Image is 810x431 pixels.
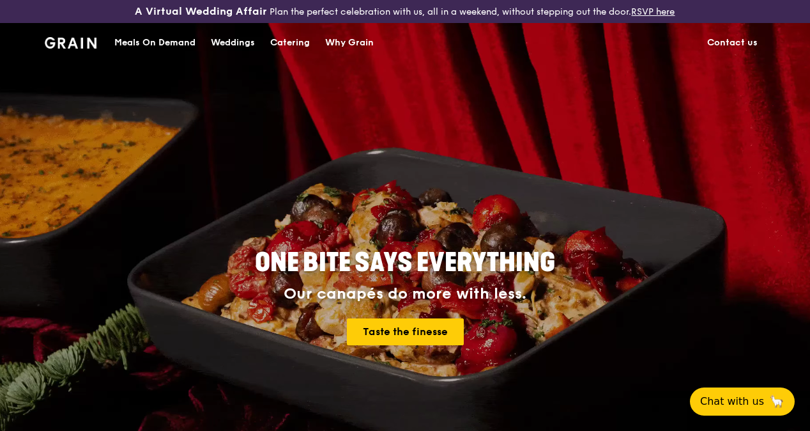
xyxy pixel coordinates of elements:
[263,24,317,62] a: Catering
[769,394,784,409] span: 🦙
[211,24,255,62] div: Weddings
[317,24,381,62] a: Why Grain
[175,285,635,303] div: Our canapés do more with less.
[135,5,675,18] div: Plan the perfect celebration with us, all in a weekend, without stepping out the door.
[270,24,310,62] div: Catering
[325,24,374,62] div: Why Grain
[255,247,555,278] span: ONE BITE SAYS EVERYTHING
[45,37,96,49] img: Grain
[700,394,764,409] span: Chat with us
[690,388,795,416] button: Chat with us🦙
[347,318,464,345] a: Taste the finesse
[135,5,267,18] h3: A Virtual Wedding Affair
[114,24,195,62] div: Meals On Demand
[203,24,263,62] a: Weddings
[699,24,765,62] a: Contact us
[45,22,96,61] a: GrainGrain
[631,6,675,17] a: RSVP here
